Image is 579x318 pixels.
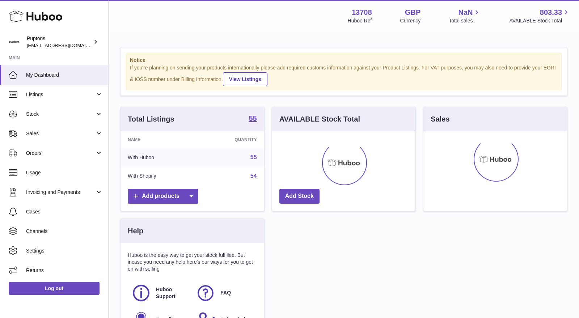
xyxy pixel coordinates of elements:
[27,35,92,49] div: Puptons
[540,8,562,17] span: 803.33
[121,131,198,148] th: Name
[130,64,558,86] div: If you're planning on sending your products internationally please add required customs informati...
[26,189,95,196] span: Invoicing and Payments
[249,115,257,123] a: 55
[250,173,257,179] a: 54
[121,148,198,167] td: With Huboo
[26,150,95,157] span: Orders
[348,17,372,24] div: Huboo Ref
[220,289,231,296] span: FAQ
[9,37,20,47] img: hello@puptons.com
[26,130,95,137] span: Sales
[130,57,558,64] strong: Notice
[128,226,143,236] h3: Help
[131,283,189,303] a: Huboo Support
[27,42,106,48] span: [EMAIL_ADDRESS][DOMAIN_NAME]
[449,8,481,24] a: NaN Total sales
[26,228,103,235] span: Channels
[400,17,421,24] div: Currency
[279,189,320,204] a: Add Stock
[26,169,103,176] span: Usage
[128,189,198,204] a: Add products
[26,72,103,79] span: My Dashboard
[509,17,570,24] span: AVAILABLE Stock Total
[196,283,253,303] a: FAQ
[431,114,449,124] h3: Sales
[352,8,372,17] strong: 13708
[121,167,198,186] td: With Shopify
[26,267,103,274] span: Returns
[405,8,420,17] strong: GBP
[458,8,473,17] span: NaN
[250,154,257,160] a: 55
[279,114,360,124] h3: AVAILABLE Stock Total
[156,286,188,300] span: Huboo Support
[26,111,95,118] span: Stock
[9,282,100,295] a: Log out
[26,247,103,254] span: Settings
[509,8,570,24] a: 803.33 AVAILABLE Stock Total
[249,115,257,122] strong: 55
[26,91,95,98] span: Listings
[223,72,267,86] a: View Listings
[128,252,257,272] p: Huboo is the easy way to get your stock fulfilled. But incase you need any help here's our ways f...
[449,17,481,24] span: Total sales
[26,208,103,215] span: Cases
[198,131,264,148] th: Quantity
[128,114,174,124] h3: Total Listings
